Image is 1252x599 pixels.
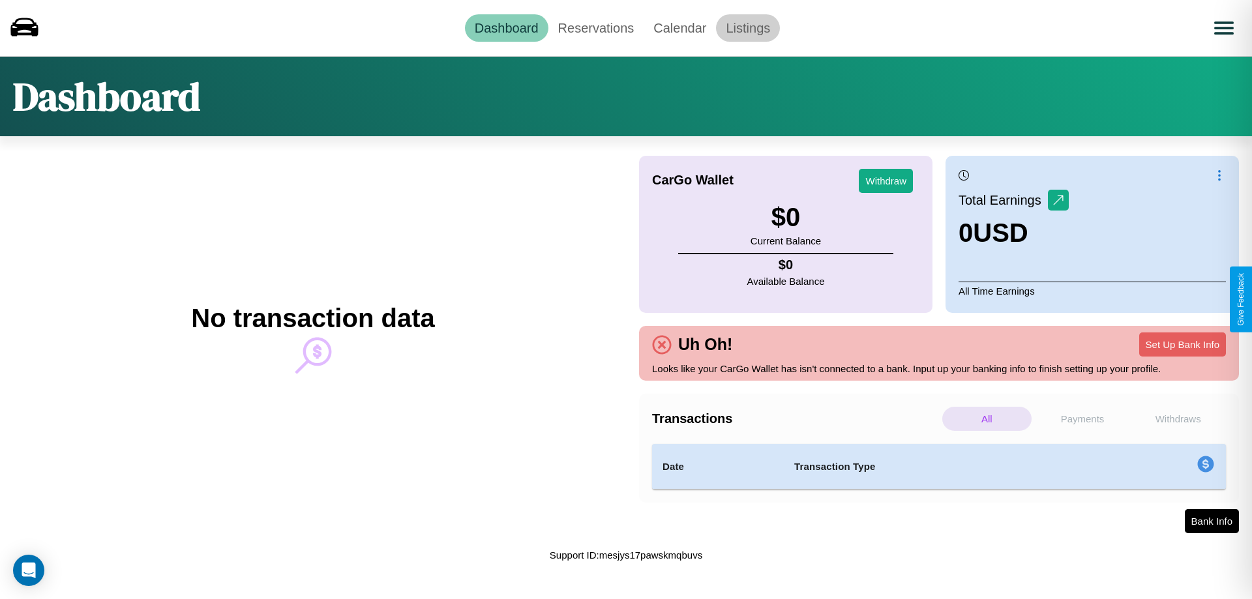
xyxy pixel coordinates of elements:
p: Withdraws [1133,407,1223,431]
a: Reservations [548,14,644,42]
button: Bank Info [1185,509,1239,533]
h3: $ 0 [751,203,821,232]
h4: Transactions [652,411,939,426]
p: All Time Earnings [959,282,1226,300]
p: Support ID: mesjys17pawskmqbuvs [550,546,702,564]
h3: 0 USD [959,218,1069,248]
a: Calendar [644,14,716,42]
p: Looks like your CarGo Wallet has isn't connected to a bank. Input up your banking info to finish ... [652,360,1226,377]
button: Withdraw [859,169,913,193]
div: Give Feedback [1236,273,1245,326]
h2: No transaction data [191,304,434,333]
h1: Dashboard [13,70,200,123]
button: Open menu [1206,10,1242,46]
div: Open Intercom Messenger [13,555,44,586]
p: All [942,407,1032,431]
h4: Uh Oh! [672,335,739,354]
a: Listings [716,14,780,42]
h4: Date [663,459,773,475]
button: Set Up Bank Info [1139,332,1226,357]
p: Total Earnings [959,188,1048,212]
p: Current Balance [751,232,821,250]
h4: $ 0 [747,257,825,272]
a: Dashboard [465,14,548,42]
table: simple table [652,444,1226,489]
p: Available Balance [747,272,825,290]
h4: Transaction Type [794,459,1090,475]
p: Payments [1038,407,1127,431]
h4: CarGo Wallet [652,173,734,188]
